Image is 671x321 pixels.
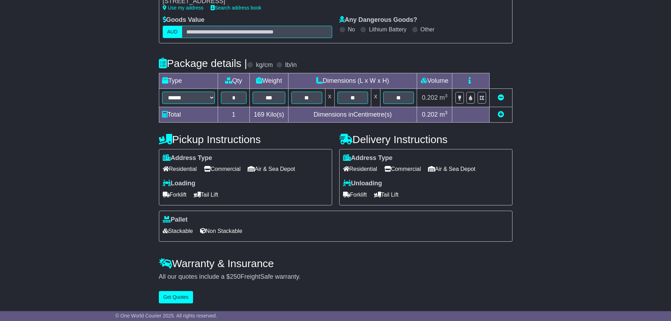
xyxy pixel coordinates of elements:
[116,313,217,319] span: © One World Courier 2025. All rights reserved.
[159,57,247,69] h4: Package details |
[256,61,273,69] label: kg/cm
[428,163,476,174] span: Air & Sea Depot
[371,88,380,107] td: x
[218,73,250,88] td: Qty
[159,134,332,145] h4: Pickup Instructions
[440,111,448,118] span: m
[288,73,417,88] td: Dimensions (L x W x H)
[159,291,193,303] button: Get Quotes
[498,111,504,118] a: Add new item
[163,180,195,187] label: Loading
[343,189,367,200] span: Forklift
[163,5,204,11] a: Use my address
[163,216,188,224] label: Pallet
[163,189,187,200] span: Forklift
[498,94,504,101] a: Remove this item
[194,189,218,200] span: Tail Lift
[422,111,438,118] span: 0.202
[339,134,512,145] h4: Delivery Instructions
[200,226,242,236] span: Non Stackable
[163,26,182,38] label: AUD
[421,26,435,33] label: Other
[348,26,355,33] label: No
[285,61,297,69] label: lb/in
[440,94,448,101] span: m
[445,93,448,98] sup: 3
[159,273,512,281] div: All our quotes include a $ FreightSafe warranty.
[218,107,250,122] td: 1
[250,107,288,122] td: Kilo(s)
[159,258,512,269] h4: Warranty & Insurance
[204,163,241,174] span: Commercial
[445,110,448,115] sup: 3
[163,154,212,162] label: Address Type
[343,154,393,162] label: Address Type
[159,107,218,122] td: Total
[159,73,218,88] td: Type
[384,163,421,174] span: Commercial
[325,88,334,107] td: x
[230,273,241,280] span: 250
[163,16,205,24] label: Goods Value
[288,107,417,122] td: Dimensions in Centimetre(s)
[417,73,452,88] td: Volume
[211,5,261,11] a: Search address book
[343,163,377,174] span: Residential
[248,163,295,174] span: Air & Sea Depot
[163,163,197,174] span: Residential
[339,16,417,24] label: Any Dangerous Goods?
[163,226,193,236] span: Stackable
[369,26,406,33] label: Lithium Battery
[254,111,265,118] span: 169
[250,73,288,88] td: Weight
[422,94,438,101] span: 0.202
[374,189,399,200] span: Tail Lift
[343,180,382,187] label: Unloading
